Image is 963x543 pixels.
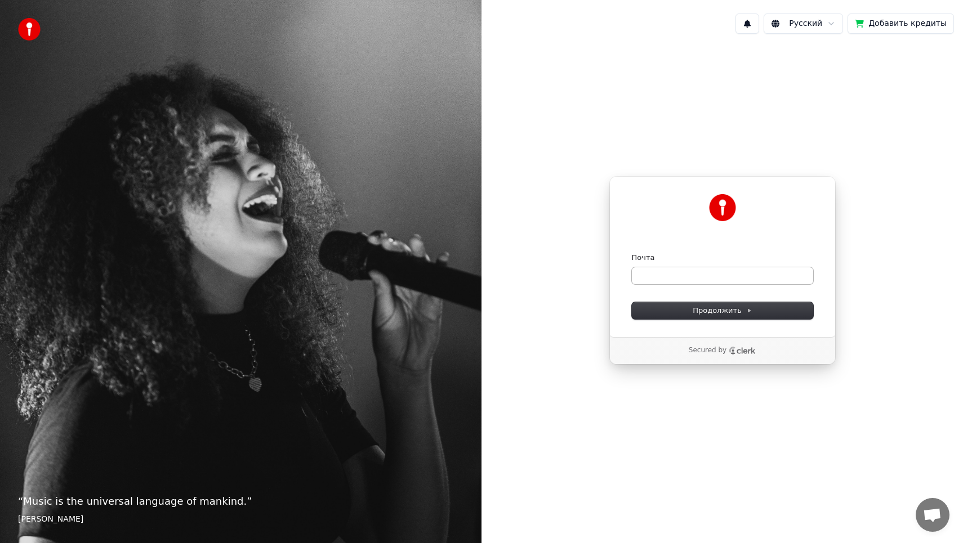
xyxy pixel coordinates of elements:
button: Добавить кредиты [848,14,954,34]
label: Почта [632,253,655,263]
a: Clerk logo [729,347,756,354]
img: Youka [709,194,736,221]
span: Продолжить [693,306,752,316]
button: Продолжить [632,302,813,319]
a: Открытый чат [916,498,949,532]
img: youka [18,18,41,41]
p: “ Music is the universal language of mankind. ” [18,493,463,509]
p: Secured by [689,346,726,355]
footer: [PERSON_NAME] [18,514,463,525]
